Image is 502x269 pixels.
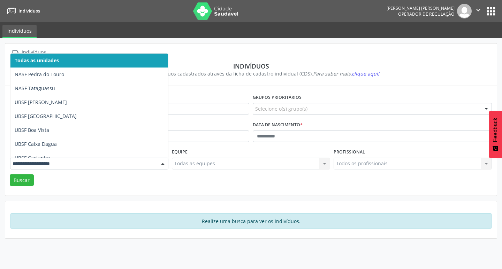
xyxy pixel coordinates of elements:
[10,213,492,229] div: Realize uma busca para ver os indivíduos.
[485,5,497,17] button: apps
[15,62,487,70] div: Indivíduos
[387,5,455,11] div: [PERSON_NAME] [PERSON_NAME]
[10,47,20,57] i: 
[5,5,40,17] a: Indivíduos
[15,85,55,92] span: NASF Tataguassu
[15,70,487,77] div: Visualize os indivíduos cadastrados através da ficha de cadastro individual (CDS).
[2,25,37,38] a: Indivíduos
[253,92,302,103] label: Grupos prioritários
[15,71,64,78] span: NASF Pedra do Touro
[489,111,502,158] button: Feedback - Mostrar pesquisa
[313,70,379,77] i: Para saber mais,
[172,147,188,158] label: Equipe
[15,57,59,64] span: Todas as unidades
[15,155,50,161] span: UBSF Castanho
[457,4,472,18] img: img
[10,174,34,186] button: Buscar
[18,8,40,14] span: Indivíduos
[253,120,303,130] label: Data de nascimento
[15,99,67,105] span: UBSF [PERSON_NAME]
[352,70,379,77] span: clique aqui!
[15,113,77,119] span: UBSF [GEOGRAPHIC_DATA]
[15,141,57,147] span: UBSF Caixa Dagua
[398,11,455,17] span: Operador de regulação
[15,127,49,133] span: UBSF Boa Vista
[472,4,485,18] button: 
[20,47,47,57] div: Indivíduos
[10,47,47,57] a:  Indivíduos
[255,105,307,112] span: Selecione o(s) grupo(s)
[334,147,365,158] label: Profissional
[474,6,482,14] i: 
[492,118,499,142] span: Feedback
